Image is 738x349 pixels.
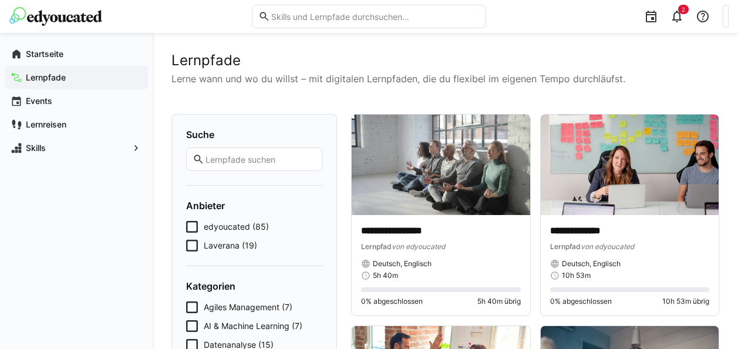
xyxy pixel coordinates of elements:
span: 10h 53m übrig [662,297,709,306]
span: Agiles Management (7) [204,301,292,313]
span: 0% abgeschlossen [550,297,612,306]
input: Skills und Lernpfade durchsuchen… [270,11,480,22]
img: image [541,115,719,215]
span: 5h 40m übrig [477,297,521,306]
p: Lerne wann und wo du willst – mit digitalen Lernpfaden, die du flexibel im eigenen Tempo durchläu... [171,72,719,86]
span: Lernpfad [361,242,392,251]
span: Deutsch, Englisch [562,259,621,269]
h4: Anbieter [186,200,322,212]
span: 10h 53m [562,271,591,280]
span: Laverana (19) [204,240,257,251]
span: 5h 40m [373,271,398,280]
h4: Suche [186,129,322,140]
span: 0% abgeschlossen [361,297,423,306]
span: edyoucated (85) [204,221,269,233]
h4: Kategorien [186,280,322,292]
span: 2 [682,6,685,13]
span: von edyoucated [392,242,445,251]
span: von edyoucated [581,242,634,251]
span: AI & Machine Learning (7) [204,320,302,332]
input: Lernpfade suchen [204,154,316,165]
img: image [352,115,530,215]
span: Deutsch, Englisch [373,259,432,269]
span: Lernpfad [550,242,581,251]
h2: Lernpfade [171,52,719,69]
